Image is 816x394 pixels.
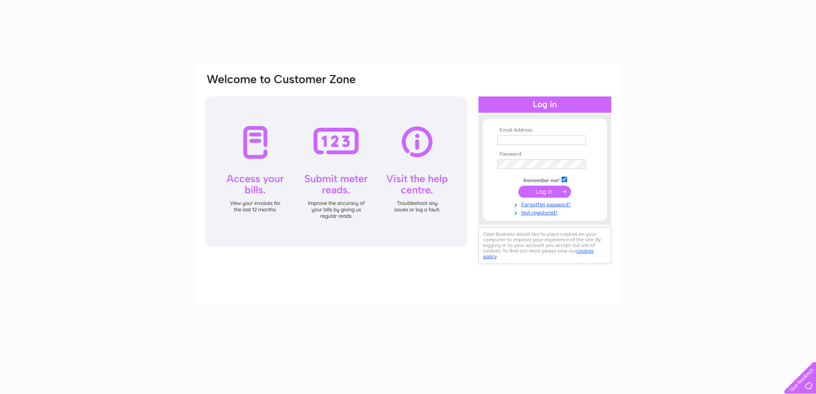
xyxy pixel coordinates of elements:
[495,127,595,133] th: Email Address:
[497,208,595,216] a: Not registered?
[495,175,595,184] td: Remember me?
[497,200,595,208] a: Forgotten password?
[478,227,611,264] div: Clear Business would like to place cookies on your computer to improve your experience of the sit...
[483,248,594,259] a: cookies policy
[495,151,595,157] th: Password:
[518,186,571,198] input: Submit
